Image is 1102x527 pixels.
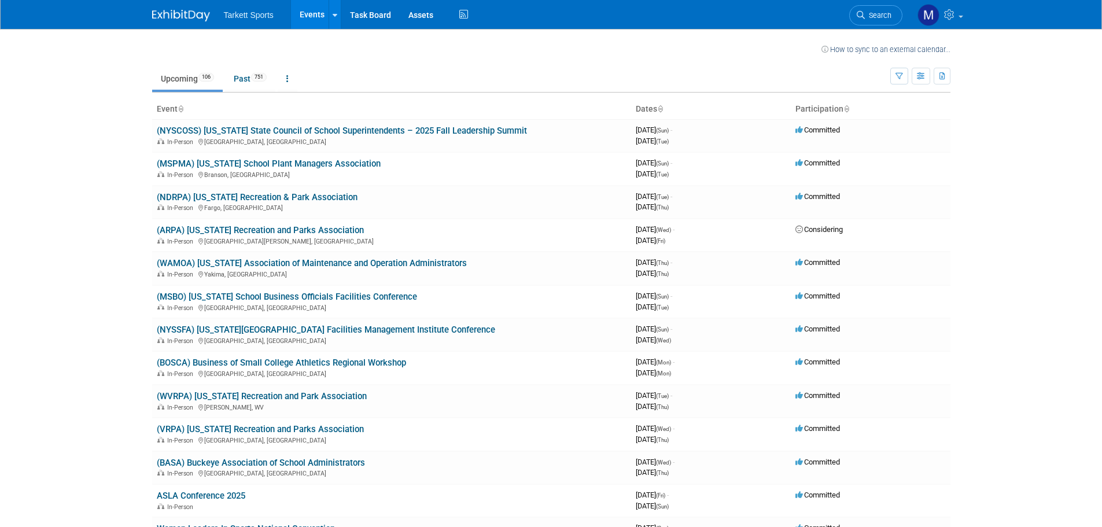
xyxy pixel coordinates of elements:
span: [DATE] [636,126,672,134]
span: Committed [795,391,840,400]
span: (Thu) [656,404,669,410]
span: (Thu) [656,260,669,266]
span: In-Person [167,304,197,312]
span: [DATE] [636,236,665,245]
a: (BASA) Buckeye Association of School Administrators [157,458,365,468]
span: In-Person [167,370,197,378]
span: [DATE] [636,502,669,510]
span: (Wed) [656,227,671,233]
img: In-Person Event [157,138,164,144]
span: [DATE] [636,169,669,178]
span: Considering [795,225,843,234]
span: (Tue) [656,171,669,178]
span: [DATE] [636,325,672,333]
span: [DATE] [636,159,672,167]
span: In-Person [167,503,197,511]
span: (Thu) [656,271,669,277]
span: [DATE] [636,258,672,267]
span: Committed [795,424,840,433]
span: In-Person [167,171,197,179]
span: [DATE] [636,458,675,466]
span: - [670,258,672,267]
span: (Wed) [656,426,671,432]
div: [GEOGRAPHIC_DATA], [GEOGRAPHIC_DATA] [157,336,626,345]
span: [DATE] [636,358,675,366]
span: In-Person [167,138,197,146]
a: (WAMOA) [US_STATE] Association of Maintenance and Operation Administrators [157,258,467,268]
span: [DATE] [636,336,671,344]
span: (Sun) [656,503,669,510]
a: (MSBO) [US_STATE] School Business Officials Facilities Conference [157,292,417,302]
div: Yakima, [GEOGRAPHIC_DATA] [157,269,626,278]
span: (Sun) [656,127,669,134]
span: In-Person [167,470,197,477]
img: In-Person Event [157,171,164,177]
span: (Tue) [656,138,669,145]
a: Upcoming106 [152,68,223,90]
span: (Sun) [656,326,669,333]
span: [DATE] [636,402,669,411]
div: [GEOGRAPHIC_DATA], [GEOGRAPHIC_DATA] [157,303,626,312]
span: [DATE] [636,391,672,400]
span: In-Person [167,204,197,212]
span: [DATE] [636,225,675,234]
span: (Mon) [656,359,671,366]
span: (Thu) [656,204,669,211]
img: In-Person Event [157,470,164,476]
img: megan powell [917,4,939,26]
div: [GEOGRAPHIC_DATA], [GEOGRAPHIC_DATA] [157,435,626,444]
span: (Sun) [656,293,669,300]
span: (Tue) [656,393,669,399]
span: Committed [795,292,840,300]
span: [DATE] [636,303,669,311]
span: (Sun) [656,160,669,167]
a: Search [849,5,902,25]
img: In-Person Event [157,271,164,277]
div: [PERSON_NAME], WV [157,402,626,411]
span: Committed [795,358,840,366]
span: [DATE] [636,192,672,201]
span: - [670,126,672,134]
a: How to sync to an external calendar... [821,45,950,54]
div: Fargo, [GEOGRAPHIC_DATA] [157,202,626,212]
span: (Thu) [656,437,669,443]
a: (VRPA) [US_STATE] Recreation and Parks Association [157,424,364,434]
span: [DATE] [636,368,671,377]
span: In-Person [167,437,197,444]
span: - [670,192,672,201]
span: - [670,325,672,333]
span: (Wed) [656,337,671,344]
span: (Tue) [656,304,669,311]
span: (Fri) [656,238,665,244]
img: In-Person Event [157,238,164,244]
a: (NDRPA) [US_STATE] Recreation & Park Association [157,192,357,202]
span: [DATE] [636,424,675,433]
span: [DATE] [636,202,669,211]
img: In-Person Event [157,404,164,410]
th: Dates [631,99,791,119]
img: In-Person Event [157,204,164,210]
span: In-Person [167,271,197,278]
a: (MSPMA) [US_STATE] School Plant Managers Association [157,159,381,169]
span: In-Person [167,238,197,245]
a: (NYSCOSS) [US_STATE] State Council of School Superintendents – 2025 Fall Leadership Summit [157,126,527,136]
span: - [667,491,669,499]
img: In-Person Event [157,503,164,509]
img: In-Person Event [157,437,164,443]
span: - [673,458,675,466]
span: In-Person [167,404,197,411]
span: - [673,424,675,433]
span: Search [865,11,891,20]
span: Committed [795,325,840,333]
span: [DATE] [636,269,669,278]
span: 751 [251,73,267,82]
span: (Mon) [656,370,671,377]
span: (Wed) [656,459,671,466]
div: Branson, [GEOGRAPHIC_DATA] [157,169,626,179]
span: (Fri) [656,492,665,499]
span: [DATE] [636,435,669,444]
a: (WVRPA) [US_STATE] Recreation and Park Association [157,391,367,401]
a: ASLA Conference 2025 [157,491,245,501]
span: In-Person [167,337,197,345]
div: [GEOGRAPHIC_DATA], [GEOGRAPHIC_DATA] [157,137,626,146]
